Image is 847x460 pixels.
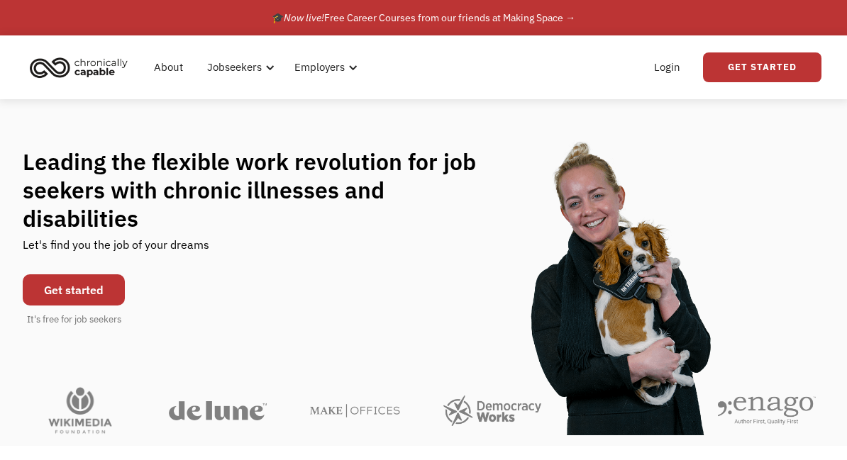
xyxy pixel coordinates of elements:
[27,313,121,327] div: It's free for job seekers
[286,45,362,90] div: Employers
[145,45,192,90] a: About
[23,147,504,232] h1: Leading the flexible work revolution for job seekers with chronic illnesses and disabilities
[199,45,279,90] div: Jobseekers
[272,9,575,26] div: 🎓 Free Career Courses from our friends at Making Space →
[23,274,125,305] a: Get started
[26,52,138,83] a: home
[646,45,689,90] a: Login
[294,59,345,76] div: Employers
[207,59,262,76] div: Jobseekers
[703,52,821,82] a: Get Started
[26,52,132,83] img: Chronically Capable logo
[23,232,209,267] div: Let's find you the job of your dreams
[284,11,324,24] em: Now live!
